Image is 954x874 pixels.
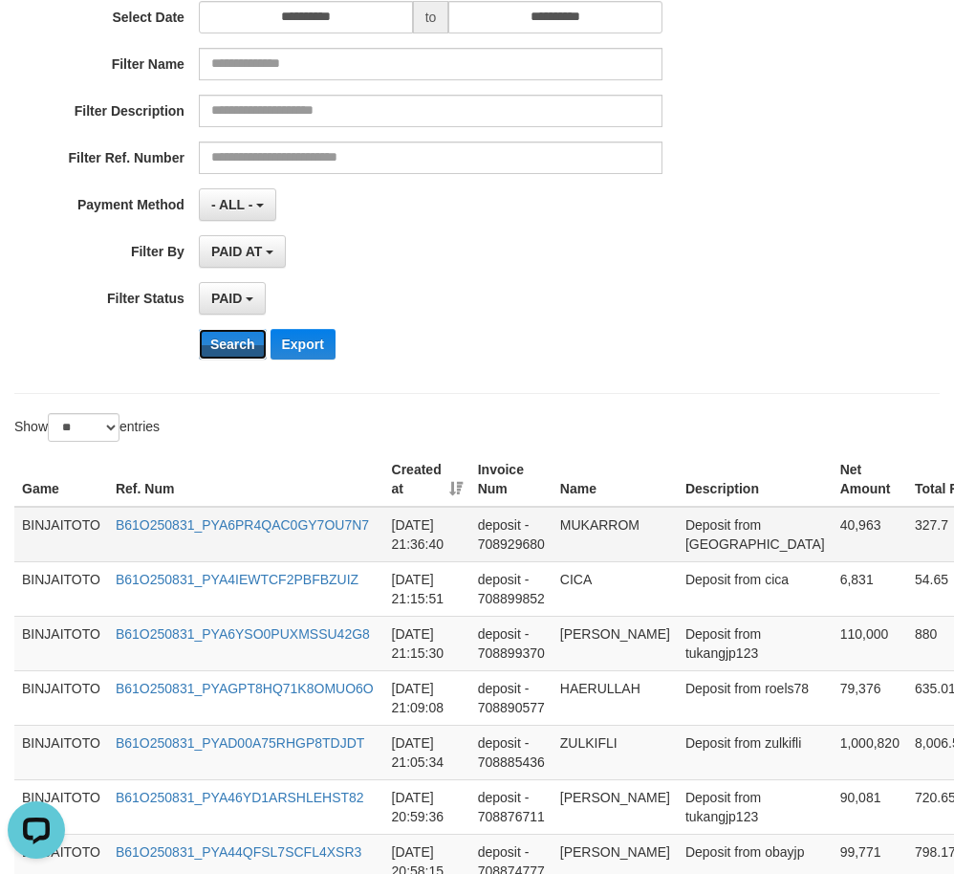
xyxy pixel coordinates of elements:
[14,507,108,562] td: BINJAITOTO
[14,779,108,834] td: BINJAITOTO
[116,735,364,751] a: B61O250831_PYAD00A75RHGP8TDJDT
[108,452,384,507] th: Ref. Num
[413,1,449,33] span: to
[384,779,470,834] td: [DATE] 20:59:36
[14,725,108,779] td: BINJAITOTO
[48,413,119,442] select: Showentries
[678,616,833,670] td: Deposit from tukangjp123
[678,561,833,616] td: Deposit from cica
[678,779,833,834] td: Deposit from tukangjp123
[553,670,678,725] td: HAERULLAH
[553,561,678,616] td: CICA
[14,561,108,616] td: BINJAITOTO
[833,616,907,670] td: 110,000
[553,725,678,779] td: ZULKIFLI
[833,507,907,562] td: 40,963
[384,616,470,670] td: [DATE] 21:15:30
[553,507,678,562] td: MUKARROM
[470,725,553,779] td: deposit - 708885436
[384,507,470,562] td: [DATE] 21:36:40
[116,572,358,587] a: B61O250831_PYA4IEWTCF2PBFBZUIZ
[116,517,369,533] a: B61O250831_PYA6PR4QAC0GY7OU7N7
[833,670,907,725] td: 79,376
[833,561,907,616] td: 6,831
[470,779,553,834] td: deposit - 708876711
[14,452,108,507] th: Game
[271,329,336,360] button: Export
[116,626,370,642] a: B61O250831_PYA6YSO0PUXMSSU42G8
[211,291,242,306] span: PAID
[199,329,267,360] button: Search
[470,616,553,670] td: deposit - 708899370
[678,725,833,779] td: Deposit from zulkifli
[678,452,833,507] th: Description
[470,670,553,725] td: deposit - 708890577
[199,235,286,268] button: PAID AT
[833,725,907,779] td: 1,000,820
[833,452,907,507] th: Net Amount
[384,725,470,779] td: [DATE] 21:05:34
[116,844,361,860] a: B61O250831_PYA44QFSL7SCFL4XSR3
[8,8,65,65] button: Open LiveChat chat widget
[553,616,678,670] td: [PERSON_NAME]
[199,188,276,221] button: - ALL -
[470,452,553,507] th: Invoice Num
[833,779,907,834] td: 90,081
[553,779,678,834] td: [PERSON_NAME]
[211,244,262,259] span: PAID AT
[678,670,833,725] td: Deposit from roels78
[470,561,553,616] td: deposit - 708899852
[14,616,108,670] td: BINJAITOTO
[384,670,470,725] td: [DATE] 21:09:08
[678,507,833,562] td: Deposit from [GEOGRAPHIC_DATA]
[553,452,678,507] th: Name
[14,413,160,442] label: Show entries
[211,197,253,212] span: - ALL -
[14,670,108,725] td: BINJAITOTO
[384,561,470,616] td: [DATE] 21:15:51
[116,681,374,696] a: B61O250831_PYAGPT8HQ71K8OMUO6O
[470,507,553,562] td: deposit - 708929680
[116,790,364,805] a: B61O250831_PYA46YD1ARSHLEHST82
[384,452,470,507] th: Created at: activate to sort column ascending
[199,282,266,315] button: PAID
